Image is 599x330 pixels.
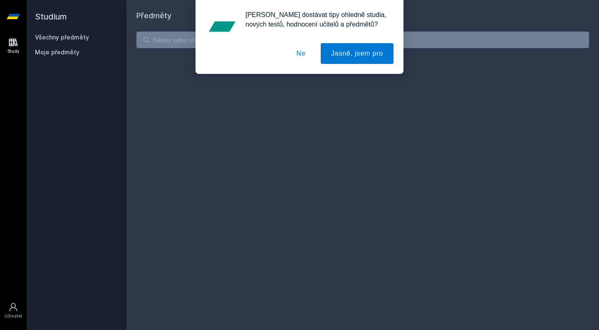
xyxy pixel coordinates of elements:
div: Uživatel [5,313,22,319]
div: [PERSON_NAME] dostávat tipy ohledně studia, nových testů, hodnocení učitelů a předmětů? [239,10,394,29]
button: Jasně, jsem pro [321,43,394,64]
button: Ne [286,43,316,64]
a: Uživatel [2,298,25,323]
img: notification icon [205,10,239,43]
